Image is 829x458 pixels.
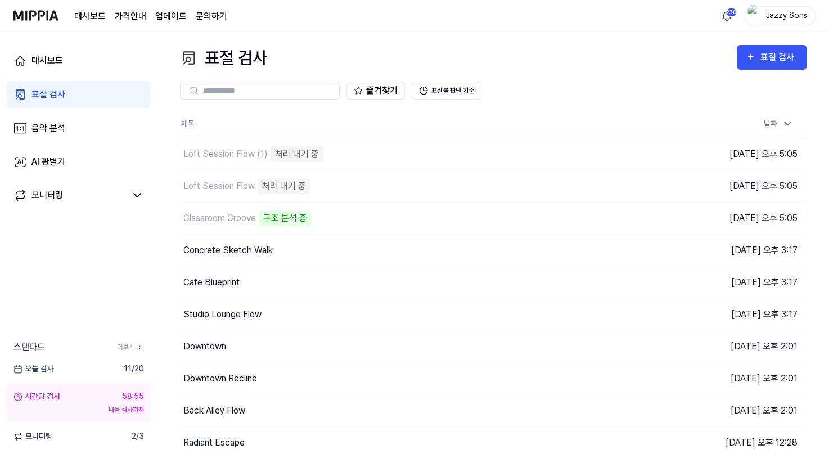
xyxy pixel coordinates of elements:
[122,390,144,402] div: 58:55
[271,146,323,162] div: 처리 대기 중
[183,340,226,353] div: Downtown
[13,363,53,375] span: 오늘 검사
[31,54,63,68] div: 대시보드
[760,50,798,65] div: 표절 검사
[346,82,405,100] button: 즐겨찾기
[747,5,761,27] img: profile
[183,244,273,257] div: Concrete Sketch Walk
[764,9,808,21] div: Jazzy Sons
[650,170,807,202] td: [DATE] 오후 5:05
[13,405,144,415] div: 다음 검사까지
[183,179,255,193] div: Loft Session Flow
[183,147,268,161] div: Loft Session Flow (1)
[650,234,807,266] td: [DATE] 오후 3:17
[117,342,144,352] a: 더보기
[650,330,807,362] td: [DATE] 오후 2:01
[744,6,816,25] button: profileJazzy Sons
[13,430,52,442] span: 모니터링
[258,178,310,194] div: 처리 대기 중
[650,298,807,330] td: [DATE] 오후 3:17
[183,276,240,289] div: Cafe Blueprint
[650,266,807,298] td: [DATE] 오후 3:17
[759,115,798,133] div: 날짜
[31,122,65,135] div: 음악 분석
[13,340,45,354] span: 스탠다드
[180,45,267,70] div: 표절 검사
[183,212,256,225] div: Glassroom Groove
[196,10,227,23] a: 문의하기
[183,308,262,321] div: Studio Lounge Flow
[718,7,736,25] button: 알림230
[124,363,144,375] span: 11 / 20
[650,202,807,234] td: [DATE] 오후 5:05
[13,188,126,202] a: 모니터링
[650,362,807,394] td: [DATE] 오후 2:01
[7,47,151,74] a: 대시보드
[7,81,151,108] a: 표절 검사
[7,149,151,176] a: AI 판별기
[726,8,737,17] div: 230
[31,188,63,202] div: 모니터링
[737,45,807,70] button: 표절 검사
[115,10,146,23] button: 가격안내
[13,390,60,402] div: 시간당 검사
[7,115,151,142] a: 음악 분석
[132,430,144,442] span: 2 / 3
[720,9,733,23] img: 알림
[183,404,245,417] div: Back Alley Flow
[31,155,65,169] div: AI 판별기
[74,10,106,23] a: 대시보드
[155,10,187,23] a: 업데이트
[183,372,257,385] div: Downtown Recline
[183,436,245,450] div: Radiant Escape
[31,88,65,101] div: 표절 검사
[412,82,481,100] button: 표절률 판단 기준
[650,138,807,170] td: [DATE] 오후 5:05
[180,111,650,138] th: 제목
[650,394,807,426] td: [DATE] 오후 2:01
[259,210,312,226] div: 구조 분석 중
